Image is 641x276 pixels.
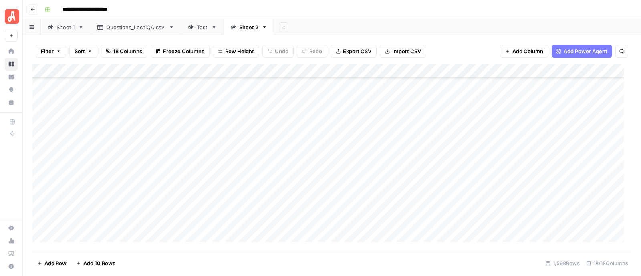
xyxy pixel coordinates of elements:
button: Add 10 Rows [71,257,120,270]
button: Workspace: Angi [5,6,18,26]
div: Test [197,23,208,31]
span: Add 10 Rows [83,259,115,267]
button: 18 Columns [101,45,147,58]
span: Redo [309,47,322,55]
span: Freeze Columns [163,47,204,55]
a: Sheet 2 [224,19,274,35]
div: 18/18 Columns [583,257,631,270]
button: Undo [262,45,294,58]
div: Questions_LocalQA.csv [106,23,165,31]
span: Undo [275,47,288,55]
div: Sheet 1 [56,23,75,31]
button: Add Column [500,45,548,58]
span: Row Height [225,47,254,55]
button: Import CSV [380,45,426,58]
span: Filter [41,47,54,55]
button: Row Height [213,45,259,58]
span: Sort [75,47,85,55]
a: Insights [5,71,18,83]
button: Add Power Agent [552,45,612,58]
span: Add Row [44,259,67,267]
button: Filter [36,45,66,58]
a: Test [181,19,224,35]
img: Angi Logo [5,9,19,24]
div: 1,598 Rows [542,257,583,270]
button: Redo [297,45,327,58]
button: Export CSV [331,45,377,58]
span: Add Power Agent [564,47,607,55]
button: Add Row [32,257,71,270]
a: Your Data [5,96,18,109]
a: Settings [5,222,18,234]
button: Freeze Columns [151,45,210,58]
span: 18 Columns [113,47,142,55]
button: Sort [69,45,97,58]
a: Learning Hub [5,247,18,260]
a: Home [5,45,18,58]
div: Sheet 2 [239,23,258,31]
a: Usage [5,234,18,247]
span: Add Column [512,47,543,55]
span: Export CSV [343,47,371,55]
span: Import CSV [392,47,421,55]
a: Questions_LocalQA.csv [91,19,181,35]
button: Help + Support [5,260,18,273]
a: Browse [5,58,18,71]
a: Opportunities [5,83,18,96]
a: Sheet 1 [41,19,91,35]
